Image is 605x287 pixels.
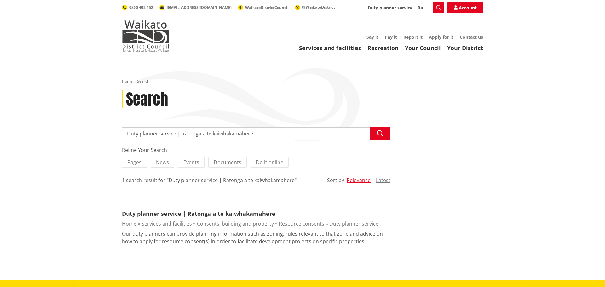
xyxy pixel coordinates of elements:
a: 0800 492 452 [122,5,153,10]
a: Duty planner service [329,220,378,227]
h1: Search [126,90,168,109]
a: Say it [366,34,378,40]
a: Home [122,78,133,84]
span: Events [183,159,199,166]
span: News [156,159,169,166]
a: WaikatoDistrictCouncil [238,5,289,10]
a: [EMAIL_ADDRESS][DOMAIN_NAME] [159,5,232,10]
span: 0800 492 452 [129,5,153,10]
span: @WaikatoDistrict [302,4,335,10]
div: 1 search result for "Duty planner service | Ratonga a te kaiwhakamahere" [122,176,297,184]
a: Account [447,2,483,13]
span: Do it online [256,159,283,166]
span: WaikatoDistrictCouncil [245,5,289,10]
span: [EMAIL_ADDRESS][DOMAIN_NAME] [167,5,232,10]
input: Search input [122,127,390,140]
a: Pay it [385,34,397,40]
span: Documents [214,159,241,166]
p: Our duty planners can provide planning information such as zoning, rules relevant to that zone an... [122,230,390,245]
span: Pages [127,159,141,166]
a: Your District [447,44,483,52]
nav: breadcrumb [122,79,483,84]
a: @WaikatoDistrict [295,4,335,10]
a: Report it [403,34,423,40]
a: Consents, building and property [197,220,274,227]
button: Relevance [347,177,371,183]
div: Sort by [327,176,344,184]
a: Duty planner service | Ratonga a te kaiwhakamahere [122,210,275,217]
a: Home [122,220,136,227]
a: Resource consents [279,220,324,227]
div: Refine Your Search [122,146,390,154]
span: Search [137,78,149,84]
a: Recreation [367,44,399,52]
img: Waikato District Council - Te Kaunihera aa Takiwaa o Waikato [122,20,169,52]
a: Your Council [405,44,441,52]
a: Apply for it [429,34,453,40]
button: Latest [376,177,390,183]
input: Search input [364,2,444,13]
a: Contact us [460,34,483,40]
a: Services and facilities [141,220,192,227]
a: Services and facilities [299,44,361,52]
